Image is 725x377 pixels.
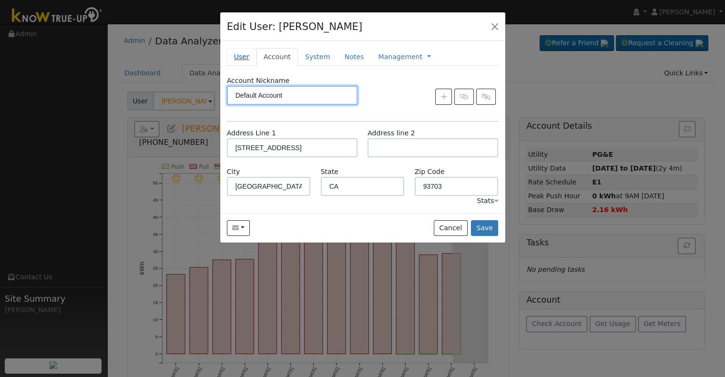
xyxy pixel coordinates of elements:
a: Notes [337,48,371,66]
div: Stats [477,196,498,206]
label: Account Nickname [227,76,290,86]
button: Link Account [454,89,474,105]
label: State [321,167,338,177]
label: Address Line 1 [227,128,276,138]
label: Address line 2 [368,128,415,138]
a: System [298,48,337,66]
h4: Edit User: [PERSON_NAME] [227,19,363,34]
button: Create New Account [435,89,452,105]
label: Zip Code [415,167,445,177]
button: Cancel [434,220,468,236]
button: Save [471,220,499,236]
a: User [227,48,256,66]
label: City [227,167,240,177]
a: Account [256,48,298,66]
a: Management [378,52,422,62]
button: Unlink Account [476,89,496,105]
button: e247_kja@yahoo.com [227,220,250,236]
